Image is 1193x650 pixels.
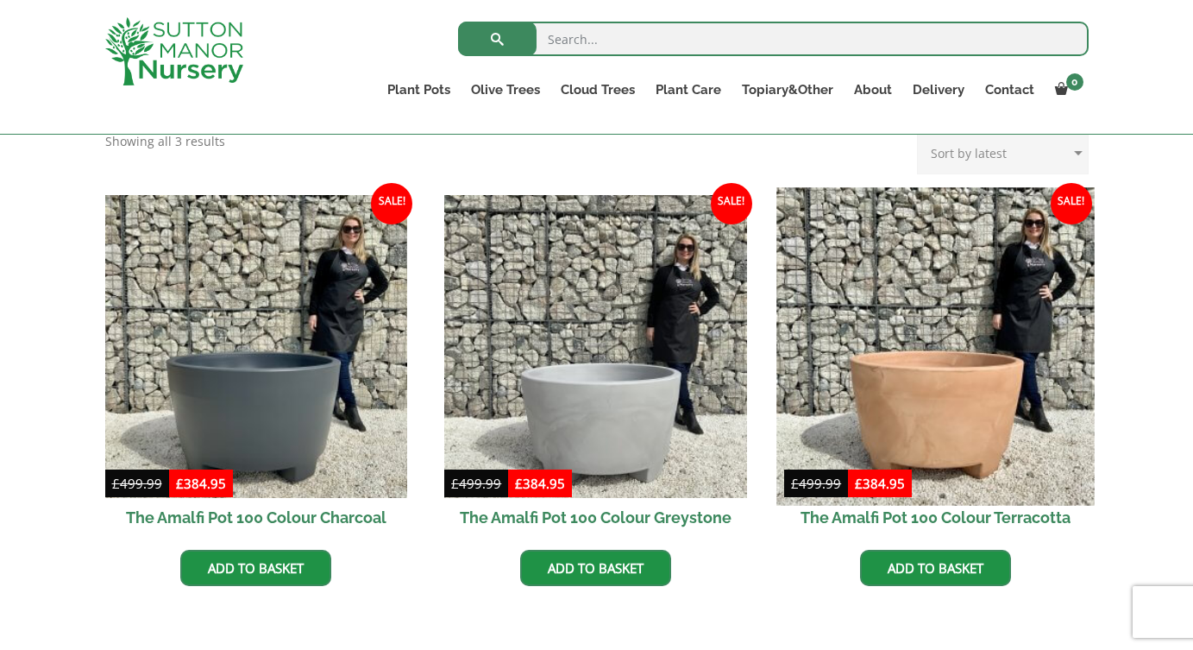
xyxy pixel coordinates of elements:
a: Add to basket: “The Amalfi Pot 100 Colour Terracotta” [860,550,1011,586]
select: Shop order [917,131,1089,174]
span: £ [176,475,184,492]
h2: The Amalfi Pot 100 Colour Charcoal [105,498,408,537]
h2: The Amalfi Pot 100 Colour Greystone [444,498,747,537]
bdi: 384.95 [855,475,905,492]
a: Cloud Trees [550,78,645,102]
h2: The Amalfi Pot 100 Colour Terracotta [784,498,1087,537]
a: Add to basket: “The Amalfi Pot 100 Colour Charcoal” [180,550,331,586]
bdi: 499.99 [112,475,162,492]
a: Plant Care [645,78,731,102]
span: 0 [1066,73,1083,91]
img: The Amalfi Pot 100 Colour Charcoal [105,195,408,498]
span: £ [791,475,799,492]
span: Sale! [1051,183,1092,224]
span: £ [451,475,459,492]
a: Topiary&Other [731,78,844,102]
a: Delivery [902,78,975,102]
img: logo [105,17,243,85]
a: 0 [1045,78,1089,102]
img: The Amalfi Pot 100 Colour Terracotta [776,187,1094,505]
bdi: 384.95 [515,475,565,492]
a: Add to basket: “The Amalfi Pot 100 Colour Greystone” [520,550,671,586]
bdi: 499.99 [451,475,501,492]
span: £ [515,475,523,492]
bdi: 384.95 [176,475,226,492]
input: Search... [458,22,1089,56]
p: Showing all 3 results [105,131,225,152]
a: About [844,78,902,102]
span: £ [112,475,120,492]
a: Sale! The Amalfi Pot 100 Colour Greystone [444,195,747,537]
a: Olive Trees [461,78,550,102]
a: Contact [975,78,1045,102]
a: Sale! The Amalfi Pot 100 Colour Terracotta [784,195,1087,537]
a: Plant Pots [377,78,461,102]
a: Sale! The Amalfi Pot 100 Colour Charcoal [105,195,408,537]
img: The Amalfi Pot 100 Colour Greystone [444,195,747,498]
span: Sale! [371,183,412,224]
span: £ [855,475,863,492]
span: Sale! [711,183,752,224]
bdi: 499.99 [791,475,841,492]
